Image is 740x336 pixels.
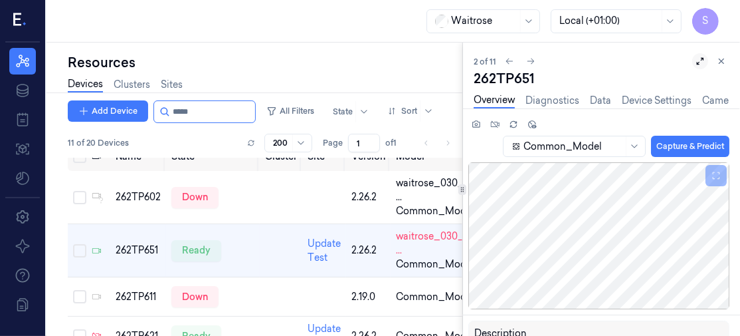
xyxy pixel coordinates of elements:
div: 262TP602 [116,190,161,204]
div: 262TP651 [474,69,729,88]
span: Common_Model [396,290,474,304]
a: Devices [68,77,103,92]
button: Select row [73,191,86,204]
div: 2.26.2 [351,244,385,257]
nav: pagination [417,134,457,152]
span: Common_Model [396,204,474,218]
div: 2.19.0 [351,290,385,304]
a: Data [590,94,611,108]
div: down [171,286,219,307]
button: Capture & Predict [651,136,729,157]
a: Sites [161,78,183,92]
div: 2.26.2 [351,190,385,204]
div: 262TP651 [116,244,161,257]
a: Device Settings [622,94,692,108]
div: down [171,187,219,208]
button: Select row [73,290,86,303]
span: waitrose_030_yolo8n_ ... [396,176,502,204]
span: of 1 [385,137,407,149]
span: Page [323,137,343,149]
span: 2 of 11 [474,56,496,67]
div: ready [171,240,221,261]
div: Resources [68,53,462,72]
button: S [692,8,719,35]
span: Common_Model [396,257,474,271]
div: 262TP611 [116,290,161,304]
a: Overview [474,93,515,108]
button: All Filters [261,100,320,122]
span: waitrose_030_yolo8n_ ... [396,230,502,257]
a: Diagnostics [525,94,579,108]
button: Add Device [68,100,148,122]
button: Select row [73,244,86,257]
span: 11 of 20 Devices [68,137,129,149]
a: Clusters [114,78,150,92]
a: Update Test [308,238,341,263]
